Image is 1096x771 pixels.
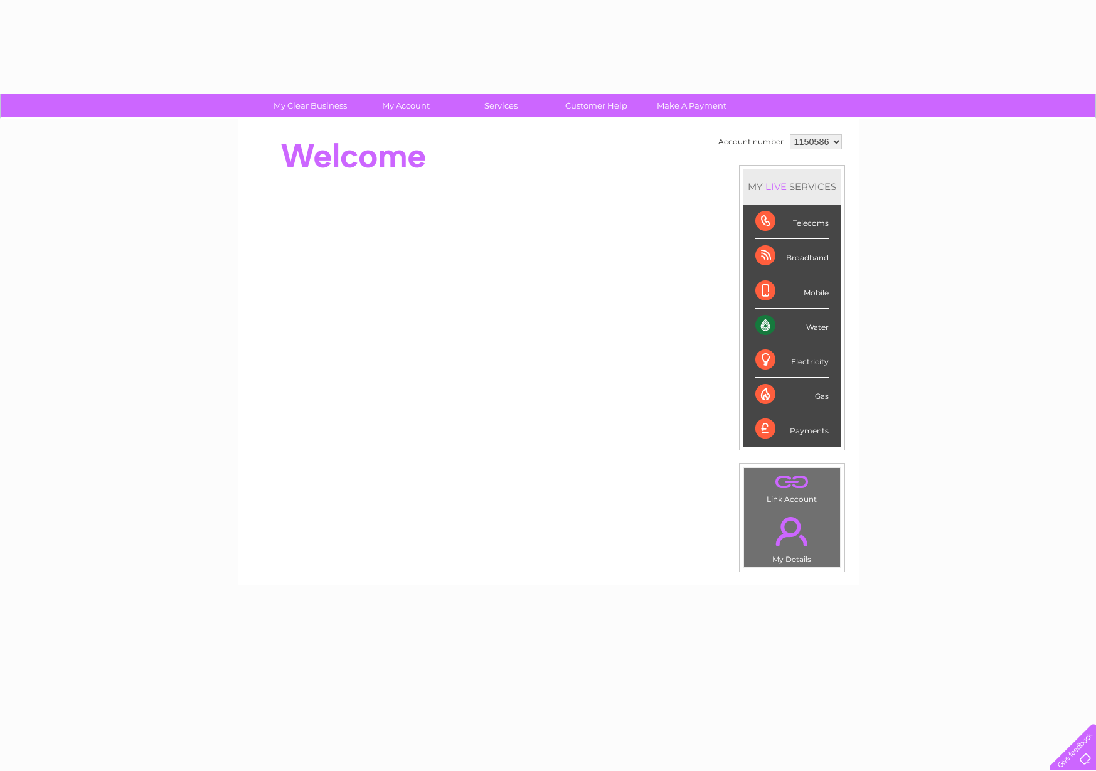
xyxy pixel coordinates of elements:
div: Water [755,309,829,343]
a: Customer Help [545,94,648,117]
div: Payments [755,412,829,446]
div: Electricity [755,343,829,378]
a: My Account [354,94,457,117]
div: LIVE [763,181,789,193]
td: Link Account [743,467,841,507]
a: . [747,471,837,493]
div: Telecoms [755,205,829,239]
td: My Details [743,506,841,568]
a: Make A Payment [640,94,743,117]
a: . [747,509,837,553]
div: Broadband [755,239,829,274]
div: Gas [755,378,829,412]
a: Services [449,94,553,117]
td: Account number [715,131,787,152]
div: MY SERVICES [743,169,841,205]
div: Mobile [755,274,829,309]
a: My Clear Business [258,94,362,117]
